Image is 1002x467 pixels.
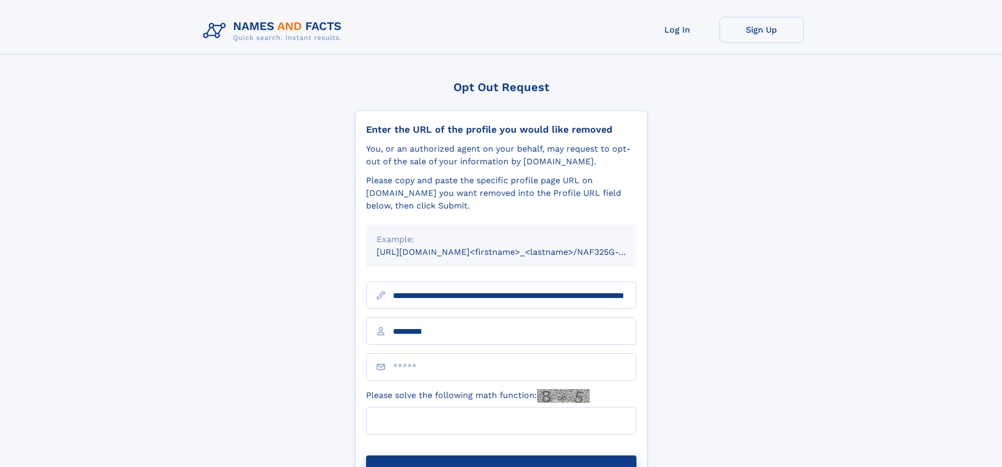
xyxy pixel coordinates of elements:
div: You, or an authorized agent on your behalf, may request to opt-out of the sale of your informatio... [366,143,636,168]
a: Log In [635,17,720,43]
small: [URL][DOMAIN_NAME]<firstname>_<lastname>/NAF325G-xxxxxxxx [377,247,656,257]
div: Example: [377,233,626,246]
div: Opt Out Request [355,81,647,94]
a: Sign Up [720,17,804,43]
label: Please solve the following math function: [366,389,590,403]
img: Logo Names and Facts [199,17,350,45]
div: Please copy and paste the specific profile page URL on [DOMAIN_NAME] you want removed into the Pr... [366,174,636,212]
div: Enter the URL of the profile you would like removed [366,124,636,135]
